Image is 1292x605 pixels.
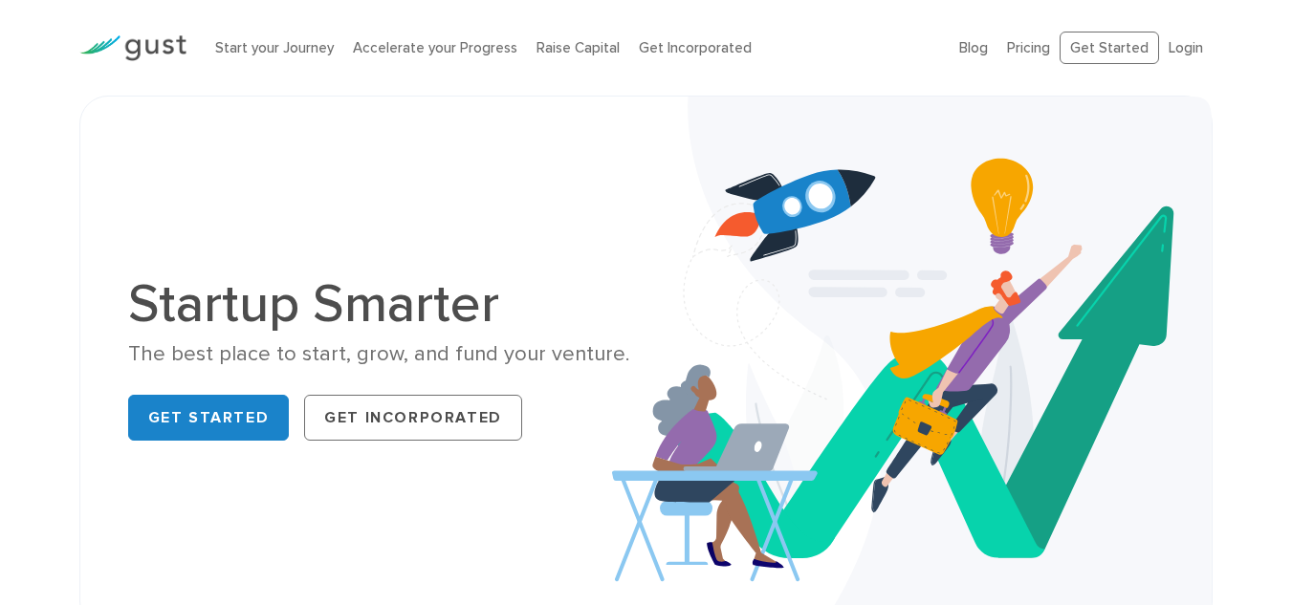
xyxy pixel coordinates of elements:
[1007,39,1050,56] a: Pricing
[79,35,186,61] img: Gust Logo
[353,39,517,56] a: Accelerate your Progress
[1169,39,1203,56] a: Login
[304,395,522,441] a: Get Incorporated
[128,277,632,331] h1: Startup Smarter
[128,395,290,441] a: Get Started
[639,39,752,56] a: Get Incorporated
[959,39,988,56] a: Blog
[537,39,620,56] a: Raise Capital
[128,340,632,368] div: The best place to start, grow, and fund your venture.
[215,39,334,56] a: Start your Journey
[1060,32,1159,65] a: Get Started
